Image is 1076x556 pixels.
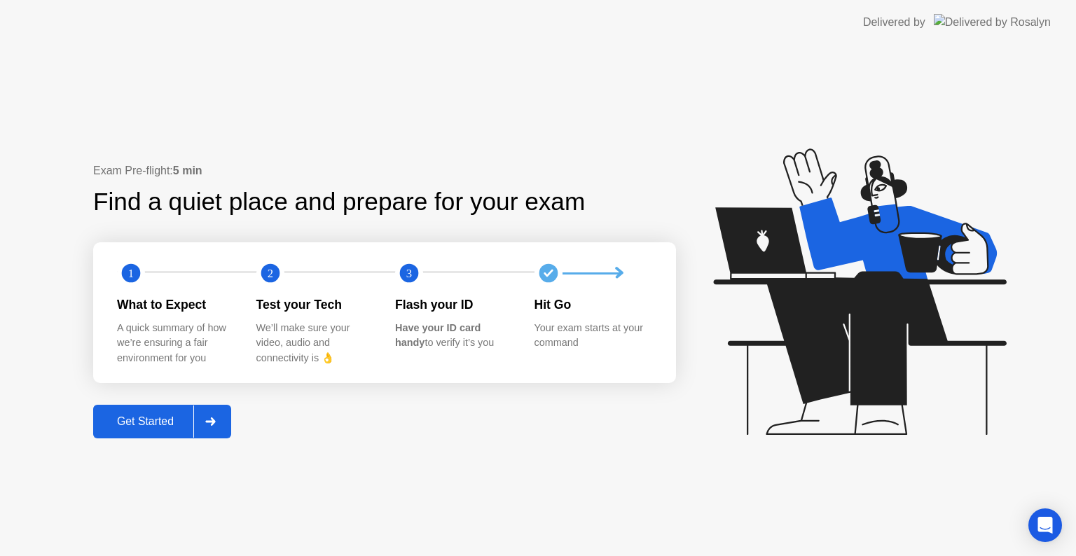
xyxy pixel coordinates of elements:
div: Delivered by [863,14,925,31]
div: Hit Go [534,296,651,314]
text: 3 [406,267,412,280]
div: A quick summary of how we’re ensuring a fair environment for you [117,321,234,366]
div: to verify it’s you [395,321,512,351]
div: Find a quiet place and prepare for your exam [93,183,587,221]
div: What to Expect [117,296,234,314]
div: Open Intercom Messenger [1028,508,1062,542]
b: Have your ID card handy [395,322,481,349]
div: Exam Pre-flight: [93,162,676,179]
text: 1 [128,267,134,280]
b: 5 min [173,165,202,176]
div: We’ll make sure your video, audio and connectivity is 👌 [256,321,373,366]
div: Test your Tech [256,296,373,314]
text: 2 [267,267,273,280]
img: Delivered by Rosalyn [934,14,1051,30]
div: Your exam starts at your command [534,321,651,351]
button: Get Started [93,405,231,438]
div: Flash your ID [395,296,512,314]
div: Get Started [97,415,193,428]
